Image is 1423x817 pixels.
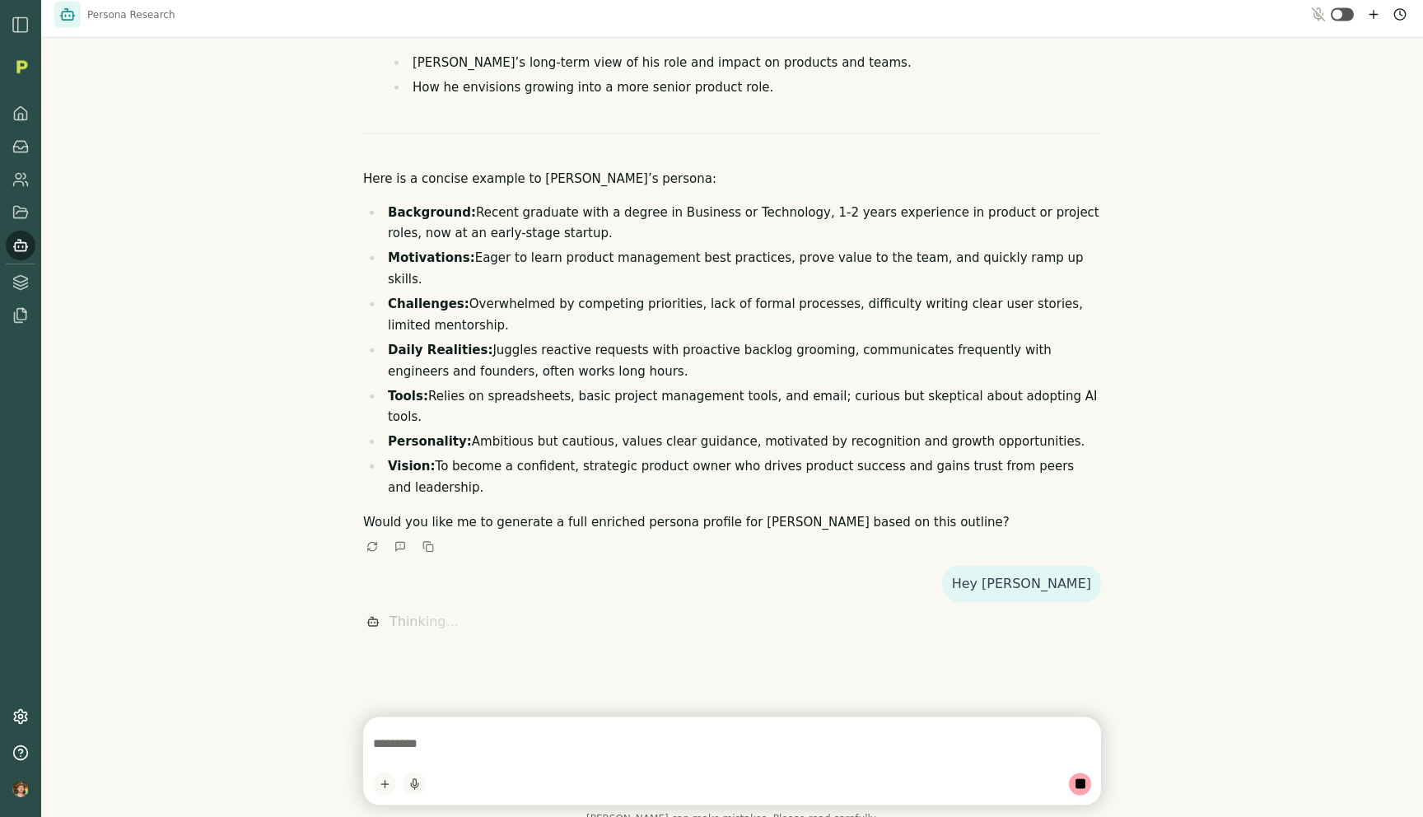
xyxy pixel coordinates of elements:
li: Ambitious but cautious, values clear guidance, motivated by recognition and growth opportunities. [383,432,1101,453]
button: Chat history [1390,5,1410,25]
li: Eager to learn product management best practices, prove value to the team, and quickly ramp up sk... [383,248,1101,290]
strong: Vision: [388,459,436,474]
button: Toggle ambient mode [1331,8,1354,21]
li: Recent graduate with a degree in Business or Technology, 1-2 years experience in product or proje... [383,202,1101,244]
span: Thinking... [390,614,459,629]
strong: Personality: [388,434,472,449]
img: Organization logo [9,54,34,79]
li: To become a confident, strategic product owner who drives product success and gains trust from pe... [383,456,1101,498]
button: Give Feedback [391,538,409,556]
strong: Daily Realities: [388,343,492,357]
button: Copy to clipboard [419,538,437,556]
li: Overwhelmed by competing priorities, lack of formal processes, difficulty writing clear user stor... [383,294,1101,336]
span: Persona Research [87,8,175,21]
li: Relies on spreadsheets, basic project management tools, and email; curious but skeptical about ad... [383,385,1101,427]
p: Hey [PERSON_NAME] [952,576,1091,592]
li: How he envisions growing into a more senior product role. [408,77,1101,98]
li: Juggles reactive requests with proactive backlog grooming, communicates frequently with engineers... [383,340,1101,382]
button: Retry [363,538,381,556]
button: Help [6,738,35,768]
button: Stop generation [1069,773,1091,795]
strong: Background: [388,204,476,219]
img: profile [12,781,29,797]
p: Here is a concise example to [PERSON_NAME]’s persona: [363,170,1101,189]
strong: Motivations: [388,250,475,265]
strong: Challenges: [388,296,469,311]
li: [PERSON_NAME]’s long-term view of his role and impact on products and teams. [408,52,1101,73]
button: Add content to chat [373,773,396,796]
p: Would you like me to generate a full enriched persona profile for [PERSON_NAME] based on this out... [363,512,1101,531]
strong: Tools: [388,388,428,403]
img: sidebar [11,15,30,35]
button: Start dictation [403,773,426,796]
button: New chat [1364,5,1383,25]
